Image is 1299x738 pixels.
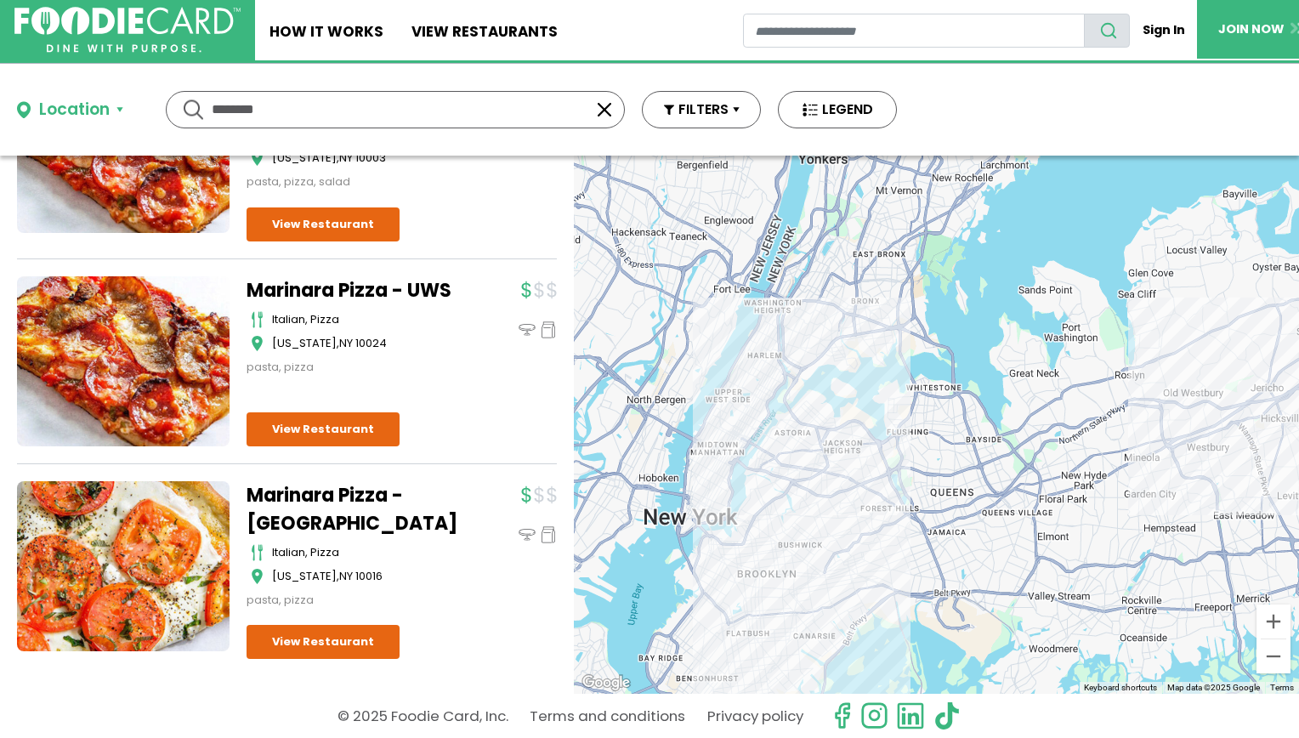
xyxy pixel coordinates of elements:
[272,150,459,167] div: ,
[247,276,459,304] a: Marinara Pizza - UWS
[743,14,1085,48] input: restaurant search
[272,311,459,328] div: italian, pizza
[272,544,459,561] div: italian, pizza
[247,481,459,537] a: Marinara Pizza - [GEOGRAPHIC_DATA]
[578,672,634,694] a: Open this area in Google Maps (opens a new window)
[339,335,353,351] span: NY
[247,592,459,609] div: pasta, pizza
[247,412,400,446] a: View Restaurant
[519,526,536,543] img: dinein_icon.svg
[1167,683,1260,692] span: Map data ©2025 Google
[339,568,353,584] span: NY
[530,701,685,731] a: Terms and conditions
[247,359,459,376] div: pasta, pizza
[247,173,459,190] div: pasta, pizza, salad
[247,625,400,659] a: View Restaurant
[339,150,353,166] span: NY
[707,701,803,731] a: Privacy policy
[14,7,241,53] img: FoodieCard; Eat, Drink, Save, Donate
[1084,682,1157,694] button: Keyboard shortcuts
[828,701,857,730] svg: check us out on facebook
[1256,605,1290,639] button: Zoom in
[251,568,264,585] img: map_icon.svg
[778,91,897,128] button: LEGEND
[1270,683,1294,692] a: Terms
[1084,14,1130,48] button: search
[272,568,337,584] span: [US_STATE]
[578,672,634,694] img: Google
[355,335,387,351] span: 10024
[17,98,123,122] button: Location
[272,150,337,166] span: [US_STATE]
[251,150,264,167] img: map_icon.svg
[338,701,508,731] p: © 2025 Foodie Card, Inc.
[933,701,961,730] img: tiktok.svg
[272,568,459,585] div: ,
[642,91,761,128] button: FILTERS
[355,150,386,166] span: 10003
[272,335,337,351] span: [US_STATE]
[1256,639,1290,673] button: Zoom out
[519,321,536,338] img: dinein_icon.svg
[355,568,383,584] span: 10016
[896,701,925,730] img: linkedin.svg
[39,98,110,122] div: Location
[247,207,400,241] a: View Restaurant
[272,335,459,352] div: ,
[251,311,264,328] img: cutlery_icon.svg
[540,526,557,543] img: pickup_icon.svg
[251,544,264,561] img: cutlery_icon.svg
[251,335,264,352] img: map_icon.svg
[1130,14,1197,47] a: Sign In
[540,321,557,338] img: pickup_icon.svg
